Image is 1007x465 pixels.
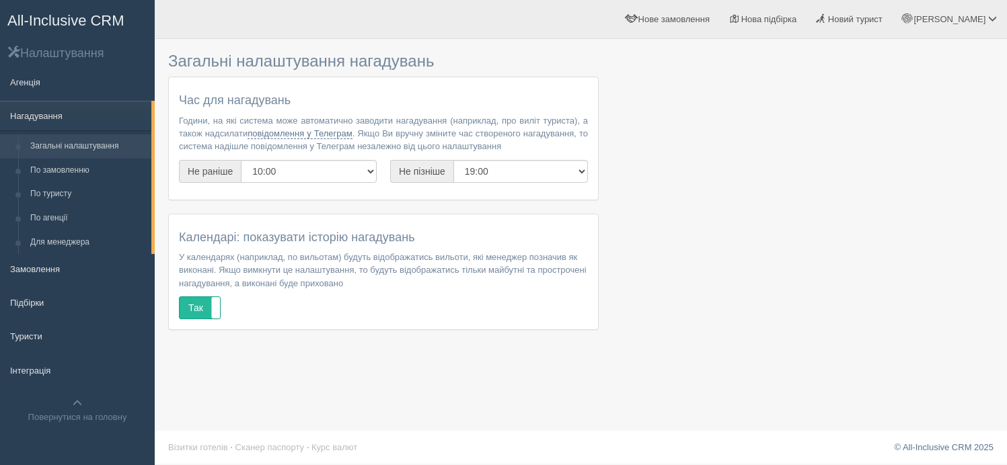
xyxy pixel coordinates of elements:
[24,134,151,159] a: Загальні налаштування
[913,14,985,24] span: [PERSON_NAME]
[7,12,124,29] span: All-Inclusive CRM
[24,159,151,183] a: По замовленню
[24,230,151,255] a: Для менеджера
[307,442,309,452] span: ·
[24,206,151,230] a: По агенції
[1,1,154,38] a: All-Inclusive CRM
[638,14,710,24] span: Нове замовлення
[235,442,304,452] a: Сканер паспорту
[179,160,241,183] span: Не раніше
[180,297,220,319] label: Так
[230,442,233,452] span: ·
[179,251,588,289] p: У календарях (наприклад, по вильотам) будуть відображатись вильоти, які менеджер позначив як вико...
[311,442,357,452] a: Курс валют
[179,94,588,108] h4: Час для нагадувань
[168,52,599,70] h3: Загальні налаштування нагадувань
[894,442,994,452] a: © All-Inclusive CRM 2025
[179,114,588,153] p: Години, на які система може автоматично заводити нагадування (наприклад, про виліт туриста), а та...
[828,14,883,24] span: Новий турист
[390,160,453,183] span: Не пізніше
[179,231,588,245] h4: Календарі: показувати історію нагадувань
[24,182,151,206] a: По туристу
[741,14,797,24] span: Нова підбірка
[248,128,352,139] a: повідомлення у Телеграм
[168,442,228,452] a: Візитки готелів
